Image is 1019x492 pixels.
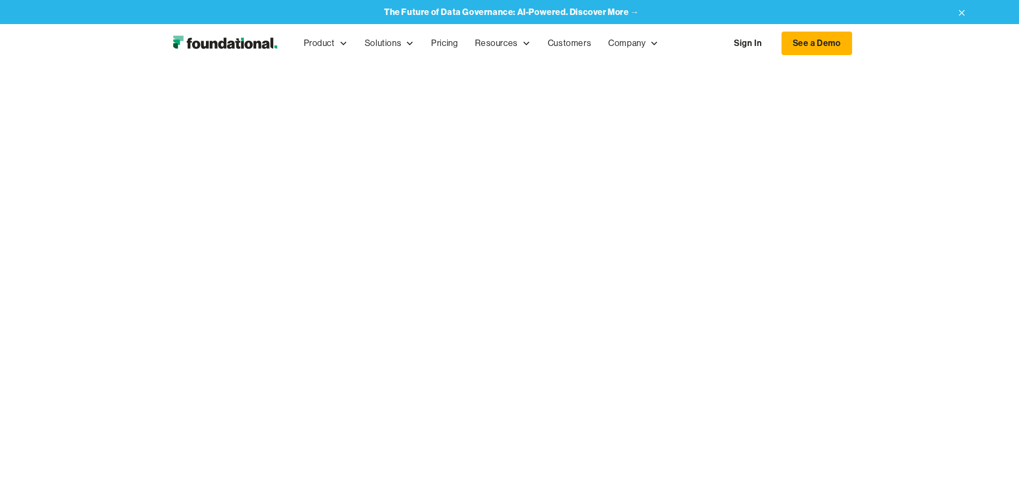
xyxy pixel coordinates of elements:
div: Product [304,36,335,50]
strong: The Future of Data Governance: AI-Powered. Discover More → [384,6,639,17]
a: Customers [539,26,600,61]
div: Company [600,26,667,61]
a: Sign In [723,32,772,55]
div: Product [295,26,356,61]
div: Company [608,36,646,50]
img: Foundational Logo [167,33,282,54]
div: Resources [466,26,539,61]
a: See a Demo [782,32,852,55]
a: Pricing [423,26,466,61]
div: Solutions [365,36,401,50]
a: home [167,33,282,54]
a: The Future of Data Governance: AI-Powered. Discover More → [384,7,639,17]
div: Resources [475,36,517,50]
div: Solutions [356,26,423,61]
